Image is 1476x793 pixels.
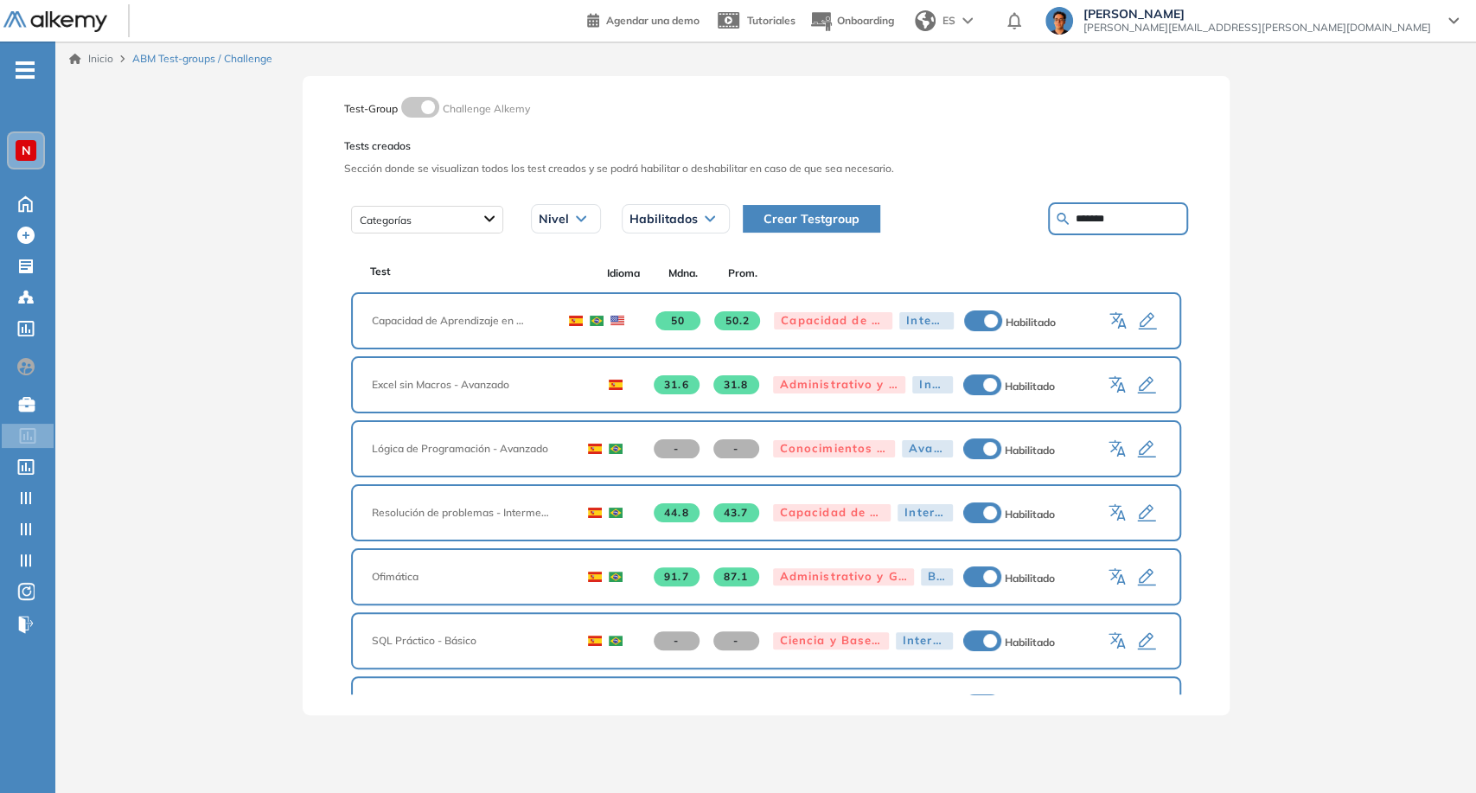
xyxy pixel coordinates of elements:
[609,444,623,454] img: BRA
[443,102,530,115] span: Challenge Alkemy
[714,311,760,330] span: 50.2
[590,316,604,326] img: BRA
[629,212,698,226] span: Habilitados
[609,572,623,582] img: BRA
[1005,444,1055,457] span: Habilitado
[902,440,953,457] div: Avanzado
[372,441,564,457] span: Lógica de Programación - Avanzado
[606,14,700,27] span: Agendar una demo
[654,567,700,586] span: 91.7
[899,312,954,329] div: Integrador
[809,3,894,40] button: Onboarding
[896,632,953,649] div: Intermedio
[1083,7,1431,21] span: [PERSON_NAME]
[713,439,759,458] span: -
[655,311,701,330] span: 50
[1390,710,1476,793] div: Widget de chat
[69,51,113,67] a: Inicio
[370,264,391,279] span: Test
[1005,636,1055,649] span: Habilitado
[837,14,894,27] span: Onboarding
[609,636,623,646] img: BRA
[1005,572,1055,585] span: Habilitado
[588,636,602,646] img: ESP
[653,265,712,281] span: Mdna.
[654,375,700,394] span: 31.6
[898,504,952,521] div: Intermedio
[372,313,545,329] span: Capacidad de Aprendizaje en Adultos
[654,631,700,650] span: -
[962,17,973,24] img: arrow
[1083,21,1431,35] span: [PERSON_NAME][EMAIL_ADDRESS][PERSON_NAME][DOMAIN_NAME]
[132,51,272,67] span: ABM Test-groups / Challenge
[569,316,583,326] img: ESP
[594,265,654,281] span: Idioma
[372,377,585,393] span: Excel sin Macros - Avanzado
[773,440,895,457] div: Conocimientos fundacionales
[1006,316,1056,329] span: Habilitado
[372,505,564,521] span: Resolución de problemas - Intermedio
[344,102,398,115] span: Test-Group
[610,316,624,326] img: USA
[1005,508,1055,521] span: Habilitado
[344,138,1188,154] span: Tests creados
[912,376,952,393] div: Integrador
[773,568,915,585] div: Administrativo y Gestión, Contable o Financiero
[774,312,892,329] div: Capacidad de Pensamiento
[16,68,35,72] i: -
[942,13,955,29] span: ES
[712,265,772,281] span: Prom.
[1005,380,1055,393] span: Habilitado
[3,11,107,33] img: Logo
[921,568,953,585] div: Básico
[713,631,759,650] span: -
[915,10,936,31] img: world
[539,212,569,226] span: Nivel
[713,375,759,394] span: 31.8
[588,572,602,582] img: ESP
[22,144,31,157] span: N
[773,632,889,649] div: Ciencia y Bases de Datos
[747,14,796,27] span: Tutoriales
[764,209,859,228] span: Crear Testgroup
[588,508,602,518] img: ESP
[344,161,1188,176] span: Sección donde se visualizan todos los test creados y se podrá habilitar o deshabilitar en caso de...
[372,633,564,649] span: SQL Práctico - Básico
[372,569,564,585] span: Ofimática
[743,205,880,233] button: Crear Testgroup
[773,376,906,393] div: Administrativo y Gestión, Contable o Financiero
[713,503,759,522] span: 43.7
[773,504,891,521] div: Capacidad de Pensamiento
[654,439,700,458] span: -
[587,9,700,29] a: Agendar una demo
[1390,710,1476,793] iframe: Chat Widget
[609,380,623,390] img: ESP
[654,503,700,522] span: 44.8
[588,444,602,454] img: ESP
[713,567,759,586] span: 87.1
[609,508,623,518] img: BRA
